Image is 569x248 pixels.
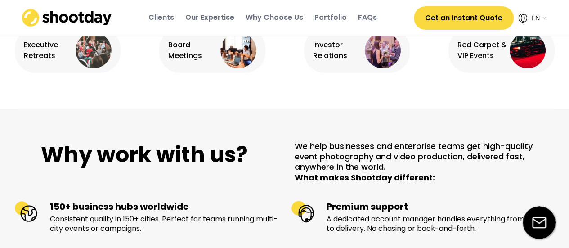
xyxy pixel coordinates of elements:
[523,206,556,239] img: email-icon%20%281%29.svg
[414,6,514,30] button: Get an Instant Quote
[457,40,507,61] div: Red Carpet & VIP Events
[327,214,555,233] div: A dedicated account manager handles everything from briefing to delivery. No chasing or back-and-...
[24,40,74,61] div: Executive Retreats
[15,200,37,223] img: 150+ business hubs worldwide
[291,200,314,223] img: Premium support
[510,32,546,68] img: VIP%20event%403x.webp
[313,40,363,61] div: Investor Relations
[168,40,218,61] div: Board Meetings
[148,13,174,23] div: Clients
[15,140,275,168] h1: Why work with us?
[365,32,401,68] img: investor%20relations%403x.webp
[295,171,435,183] strong: What makes Shootday different:
[518,14,527,23] img: Icon%20feather-globe%20%281%29.svg
[50,214,278,233] div: Consistent quality in 150+ cities. Perfect for teams running multi-city events or campaigns.
[246,13,303,23] div: Why Choose Us
[50,200,278,212] div: 150+ business hubs worldwide
[314,13,347,23] div: Portfolio
[76,32,112,68] img: prewedding-circle%403x.webp
[295,140,555,183] h2: We help businesses and enterprise teams get high-quality event photography and video production, ...
[358,13,377,23] div: FAQs
[185,13,234,23] div: Our Expertise
[220,32,256,68] img: board%20meeting%403x.webp
[327,200,555,212] div: Premium support
[22,9,112,27] img: shootday_logo.png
